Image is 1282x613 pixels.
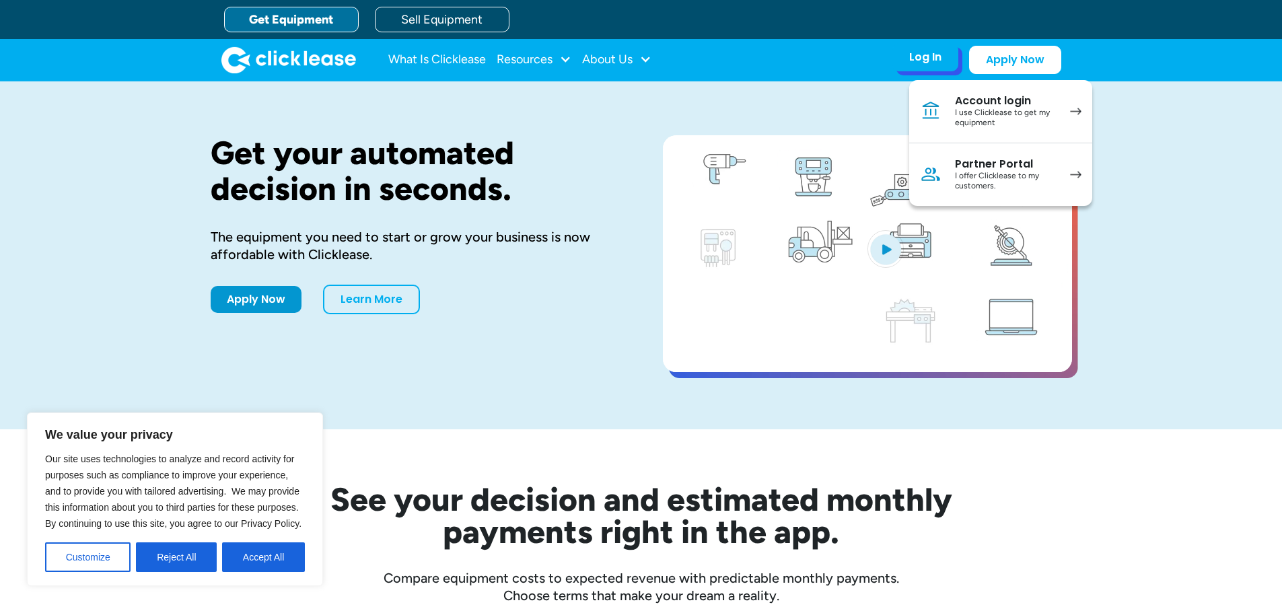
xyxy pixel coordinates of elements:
[45,454,301,529] span: Our site uses technologies to analyze and record activity for purposes such as compliance to impr...
[221,46,356,73] img: Clicklease logo
[497,46,571,73] div: Resources
[909,143,1092,206] a: Partner PortalI offer Clicklease to my customers.
[388,46,486,73] a: What Is Clicklease
[955,157,1057,171] div: Partner Portal
[27,412,323,586] div: We value your privacy
[375,7,509,32] a: Sell Equipment
[920,100,941,122] img: Bank icon
[211,569,1072,604] div: Compare equipment costs to expected revenue with predictable monthly payments. Choose terms that ...
[211,135,620,207] h1: Get your automated decision in seconds.
[221,46,356,73] a: home
[222,542,305,572] button: Accept All
[955,108,1057,129] div: I use Clicklease to get my equipment
[45,542,131,572] button: Customize
[323,285,420,314] a: Learn More
[1070,171,1081,178] img: arrow
[211,286,301,313] a: Apply Now
[955,171,1057,192] div: I offer Clicklease to my customers.
[955,94,1057,108] div: Account login
[224,7,359,32] a: Get Equipment
[909,80,1092,206] nav: Log In
[867,230,904,268] img: Blue play button logo on a light blue circular background
[136,542,217,572] button: Reject All
[909,50,941,64] div: Log In
[211,228,620,263] div: The equipment you need to start or grow your business is now affordable with Clicklease.
[1070,108,1081,115] img: arrow
[909,80,1092,143] a: Account loginI use Clicklease to get my equipment
[969,46,1061,74] a: Apply Now
[45,427,305,443] p: We value your privacy
[264,483,1018,548] h2: See your decision and estimated monthly payments right in the app.
[582,46,651,73] div: About Us
[920,164,941,185] img: Person icon
[663,135,1072,372] a: open lightbox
